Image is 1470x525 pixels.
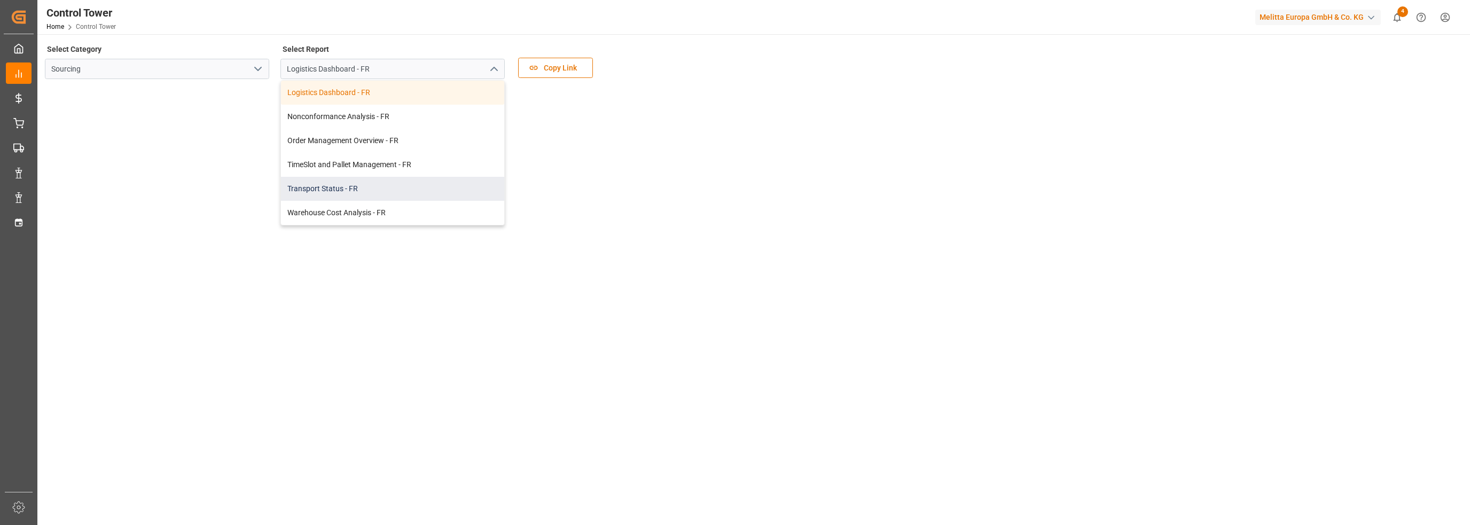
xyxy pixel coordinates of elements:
[1385,5,1409,29] button: show 4 new notifications
[281,201,504,225] div: Warehouse Cost Analysis - FR
[249,61,265,77] button: open menu
[1397,6,1408,17] span: 4
[281,153,504,177] div: TimeSlot and Pallet Management - FR
[46,23,64,30] a: Home
[45,59,269,79] input: Type to search/select
[1255,10,1381,25] div: Melitta Europa GmbH & Co. KG
[45,42,103,57] label: Select Category
[518,58,593,78] button: Copy Link
[280,59,505,79] input: Type to search/select
[46,5,116,21] div: Control Tower
[280,42,331,57] label: Select Report
[281,81,504,105] div: Logistics Dashboard - FR
[538,62,582,74] span: Copy Link
[1255,7,1385,27] button: Melitta Europa GmbH & Co. KG
[281,105,504,129] div: Nonconformance Analysis - FR
[281,129,504,153] div: Order Management Overview - FR
[485,61,501,77] button: close menu
[281,177,504,201] div: Transport Status - FR
[1409,5,1433,29] button: Help Center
